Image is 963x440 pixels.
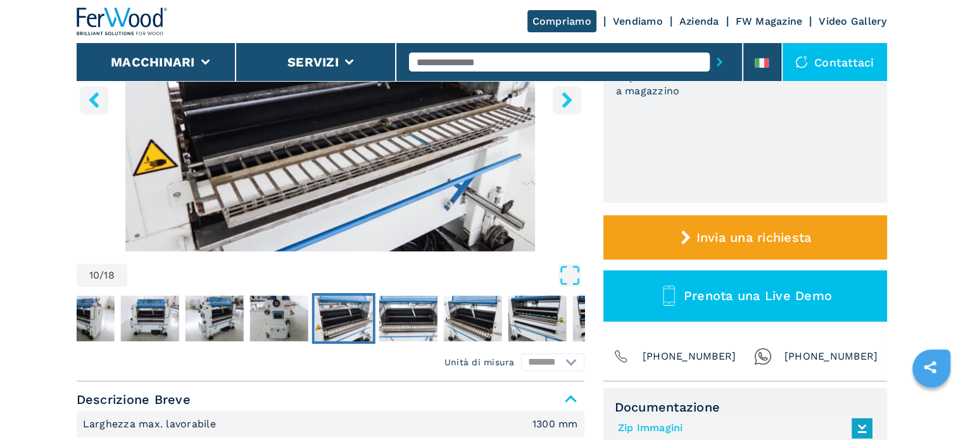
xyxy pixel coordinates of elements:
[795,56,808,68] img: Contattaci
[819,15,886,27] a: Video Gallery
[104,270,115,280] span: 18
[444,356,515,368] em: Unità di misura
[53,293,116,344] button: Go to Slide 6
[643,348,736,365] span: [PHONE_NUMBER]
[508,296,566,341] img: 1bc5b3110a603f6513030c13231df703
[784,348,878,365] span: [PHONE_NUMBER]
[443,296,501,341] img: 7e98163baf52eb773ce9ba446767ede6
[120,296,179,341] img: 4a4547d321646e32492165f325bf2067
[783,43,887,81] div: Contattaci
[287,54,339,70] button: Servizi
[111,54,195,70] button: Macchinari
[247,293,310,344] button: Go to Slide 9
[570,293,633,344] button: Go to Slide 14
[379,296,437,341] img: 3583bc9502d4ee7a37292fc644f51fa5
[618,418,866,439] a: Zip Immagini
[616,84,680,98] h3: a magazzino
[56,296,114,341] img: 86cfe447b68f369cc001ae3beae657b3
[710,47,729,77] button: submit-button
[612,348,630,365] img: Phone
[182,293,246,344] button: Go to Slide 8
[130,264,581,287] button: Open Fullscreen
[80,85,108,114] button: left-button
[914,351,946,383] a: sharethis
[441,293,504,344] button: Go to Slide 12
[613,15,663,27] a: Vendiamo
[615,399,876,415] span: Documentazione
[249,296,308,341] img: 189b8a4fc5d25a559b27377a0b2a3ccd
[89,270,100,280] span: 10
[118,293,181,344] button: Go to Slide 7
[603,215,887,260] button: Invia una richiesta
[572,296,631,341] img: de46499bf5f59e34e764e122f4bac6ae
[696,230,811,245] span: Invia una richiesta
[553,85,581,114] button: right-button
[505,293,569,344] button: Go to Slide 13
[736,15,803,27] a: FW Magazine
[185,296,243,341] img: 8fbcaf247558e4d958eaad125f96cb27
[754,348,772,365] img: Whatsapp
[77,8,168,35] img: Ferwood
[312,293,375,344] button: Go to Slide 10
[679,15,719,27] a: Azienda
[314,296,372,341] img: e50d8655c633e0f9e6dcba12715a26de
[909,383,954,431] iframe: Chat
[532,419,578,429] em: 1300 mm
[684,288,832,303] span: Prenota una Live Demo
[527,10,596,32] a: Compriamo
[376,293,439,344] button: Go to Slide 11
[83,417,220,431] p: Larghezza max. lavorabile
[77,388,584,411] span: Descrizione Breve
[603,270,887,322] button: Prenota una Live Demo
[99,270,104,280] span: /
